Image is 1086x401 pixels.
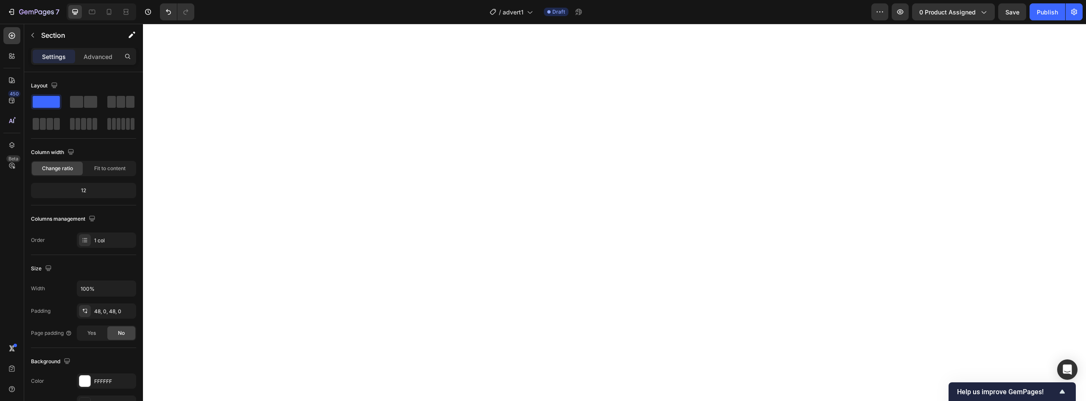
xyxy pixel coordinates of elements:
[42,52,66,61] p: Settings
[31,213,97,225] div: Columns management
[998,3,1026,20] button: Save
[31,329,72,337] div: Page padding
[31,80,59,92] div: Layout
[94,237,134,244] div: 1 col
[143,24,1086,401] iframe: Design area
[31,377,44,385] div: Color
[3,3,63,20] button: 7
[33,185,134,196] div: 12
[77,281,136,296] input: Auto
[8,90,20,97] div: 450
[31,236,45,244] div: Order
[31,263,53,275] div: Size
[1037,8,1058,17] div: Publish
[31,147,76,158] div: Column width
[912,3,995,20] button: 0 product assigned
[94,308,134,315] div: 48, 0, 48, 0
[160,3,194,20] div: Undo/Redo
[94,165,126,172] span: Fit to content
[552,8,565,16] span: Draft
[919,8,976,17] span: 0 product assigned
[87,329,96,337] span: Yes
[31,307,50,315] div: Padding
[503,8,523,17] span: advert1
[6,155,20,162] div: Beta
[56,7,59,17] p: 7
[957,388,1057,396] span: Help us improve GemPages!
[499,8,501,17] span: /
[31,285,45,292] div: Width
[94,378,134,385] div: FFFFFF
[118,329,125,337] span: No
[31,356,72,367] div: Background
[957,387,1067,397] button: Show survey - Help us improve GemPages!
[84,52,112,61] p: Advanced
[1030,3,1065,20] button: Publish
[42,165,73,172] span: Change ratio
[1005,8,1019,16] span: Save
[41,30,111,40] p: Section
[1057,359,1078,380] div: Open Intercom Messenger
